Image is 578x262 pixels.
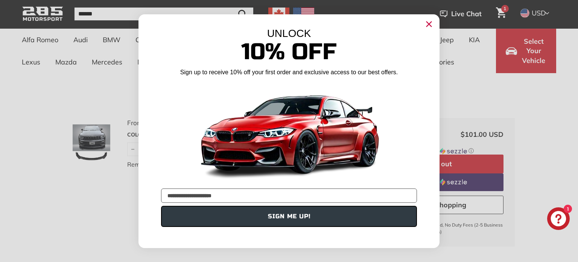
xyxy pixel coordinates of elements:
button: Close dialog [423,18,435,30]
img: Banner showing BMW 4 Series Body kit [195,80,383,185]
span: Sign up to receive 10% off your first order and exclusive access to our best offers. [180,69,398,75]
span: 10% Off [241,38,337,66]
inbox-online-store-chat: Shopify online store chat [545,207,572,232]
input: YOUR EMAIL [161,188,417,203]
button: SIGN ME UP! [161,206,417,227]
span: UNLOCK [267,28,311,39]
